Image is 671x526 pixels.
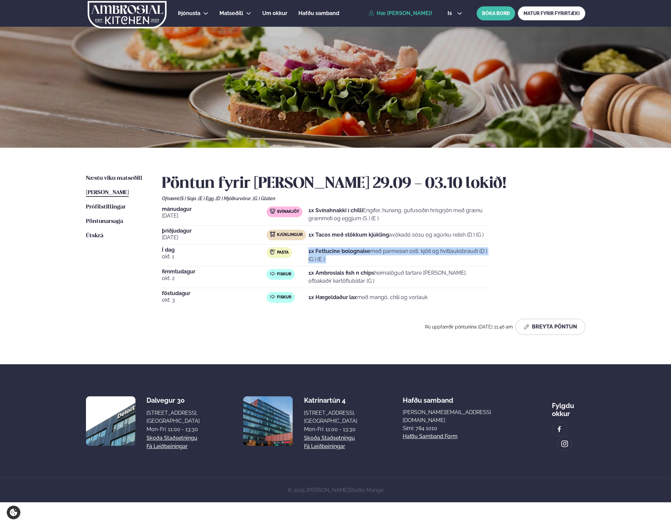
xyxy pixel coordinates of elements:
[277,232,303,238] span: Kjúklingur
[86,190,129,195] span: [PERSON_NAME]
[162,212,267,220] span: [DATE]
[477,6,515,20] button: BÓKA BORÐ
[162,296,267,304] span: okt. 3
[243,396,293,446] img: image alt
[298,10,339,16] span: Hafðu samband
[86,218,123,226] a: Pöntunarsaga
[442,11,467,16] button: is
[277,272,291,277] span: Fiskur
[308,231,484,239] p: avókadó sósu og agúrku relish (D ) (G )
[86,174,142,182] a: Næstu viku matseðill
[556,425,563,433] img: image alt
[304,434,355,442] a: Skoða staðsetningu
[270,209,275,214] img: pork.svg
[162,269,267,274] span: fimmtudagur
[147,425,200,433] div: Mon-Fri: 11:00 - 13:30
[349,487,384,493] a: Studio Mango
[162,291,267,296] span: föstudagur
[552,422,566,436] a: image alt
[403,391,453,404] span: Hafðu samband
[86,203,126,211] a: Prófílstillingar
[86,219,123,224] span: Pöntunarsaga
[425,324,513,330] span: Þú uppfærðir pöntunina [DATE] 11:46 am
[308,293,427,301] p: með mangó, chilí og vorlauk
[87,1,167,28] img: logo
[515,319,585,335] button: Breyta Pöntun
[178,9,200,17] a: Þjónusta
[162,207,267,212] span: mánudagur
[304,396,357,404] div: Katrínartún 4
[288,487,384,493] span: © 2025 [PERSON_NAME]
[561,440,568,448] img: image alt
[270,232,275,237] img: chicken.svg
[7,506,20,519] a: Cookie settings
[216,196,253,201] span: (D ) Mjólkurvörur ,
[86,233,103,239] span: Útskrá
[162,253,267,261] span: okt. 1
[147,442,188,450] a: Fá leiðbeiningar
[518,6,585,20] a: MATUR FYRIR FYRIRTÆKI
[178,10,200,16] span: Þjónusta
[262,10,287,16] span: Um okkur
[86,189,129,197] a: [PERSON_NAME]
[308,207,363,214] strong: 1x Svínahnakki í chilli
[403,424,507,432] p: Sími: 784 1010
[277,250,289,255] span: Pasta
[86,204,126,210] span: Prófílstillingar
[369,10,432,16] a: Hæ [PERSON_NAME]!
[403,432,458,440] a: Hafðu samband form
[270,294,275,299] img: fish.svg
[308,269,490,285] p: heimalöguð tartare [PERSON_NAME], ofbakaðir kartöflubátar (G )
[308,270,374,276] strong: 1x Ambrosials fish n chips
[86,396,135,446] img: image alt
[448,11,454,16] span: is
[162,247,267,253] span: Í dag
[270,271,275,276] img: fish.svg
[219,10,243,16] span: Matseðill
[180,196,198,201] span: (S ) Soja ,
[262,9,287,17] a: Um okkur
[304,442,345,450] a: Fá leiðbeiningar
[198,196,216,201] span: (E ) Egg ,
[277,295,291,300] span: Fiskur
[147,434,197,442] a: Skoða staðsetningu
[162,274,267,282] span: okt. 2
[162,234,267,242] span: [DATE]
[308,207,490,223] p: Engifer, hunang, gufusoðin hrísgrjón með grænu grænmeti og eggjum (S ) (E )
[86,232,103,240] a: Útskrá
[147,409,200,425] div: [STREET_ADDRESS], [GEOGRAPHIC_DATA]
[298,9,339,17] a: Hafðu samband
[552,396,585,418] div: Fylgdu okkur
[253,196,275,201] span: (G ) Glúten
[162,228,267,234] span: þriðjudagur
[304,425,357,433] div: Mon-Fri: 11:00 - 13:30
[308,247,490,263] p: með parmesan osti, kjöti og hvítlauksbrauði (D ) (G ) (E )
[308,248,370,254] strong: 1x Fettucine bolognaise
[270,249,275,255] img: pasta.svg
[308,294,357,300] strong: 1x Hægeldaður lax
[308,232,389,238] strong: 1x Tacos með stökkum kjúkling
[162,174,585,193] h2: Pöntun fyrir [PERSON_NAME] 29.09 - 03.10 lokið!
[86,175,142,181] span: Næstu viku matseðill
[277,209,299,215] span: Svínakjöt
[558,437,572,451] a: image alt
[304,409,357,425] div: [STREET_ADDRESS], [GEOGRAPHIC_DATA]
[147,396,200,404] div: Dalvegur 30
[162,196,585,201] div: Ofnæmi:
[219,9,243,17] a: Matseðill
[403,408,507,424] a: [PERSON_NAME][EMAIL_ADDRESS][DOMAIN_NAME]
